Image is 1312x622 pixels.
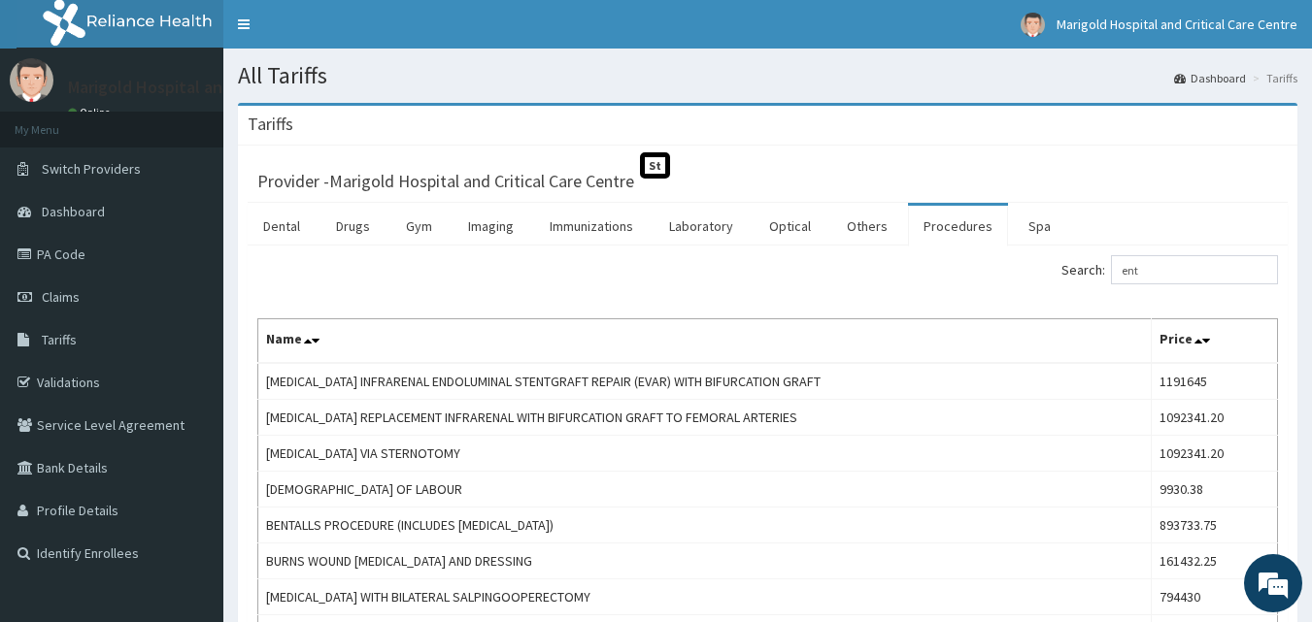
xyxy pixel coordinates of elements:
a: Immunizations [534,206,649,246]
a: Drugs [320,206,386,246]
td: [MEDICAL_DATA] REPLACEMENT INFRARENAL WITH BIFURCATION GRAFT TO FEMORAL ARTERIES [258,400,1152,436]
a: Procedures [908,206,1008,246]
a: Others [831,206,903,246]
a: Spa [1013,206,1066,246]
td: [MEDICAL_DATA] INFRARENAL ENDOLUMINAL STENTGRAFT REPAIR (EVAR) WITH BIFURCATION GRAFT [258,363,1152,400]
td: 1092341.20 [1152,400,1278,436]
a: Imaging [453,206,529,246]
span: Switch Providers [42,160,141,178]
td: 9930.38 [1152,472,1278,507]
td: 893733.75 [1152,507,1278,543]
h1: All Tariffs [238,63,1297,88]
td: [MEDICAL_DATA] WITH BILATERAL SALPINGOOPERECTOMY [258,579,1152,615]
th: Price [1152,319,1278,364]
label: Search: [1061,255,1278,284]
td: 1191645 [1152,363,1278,400]
span: St [640,152,670,179]
a: Optical [754,206,826,246]
a: Online [68,106,115,119]
td: 1092341.20 [1152,436,1278,472]
img: User Image [1021,13,1045,37]
td: BENTALLS PROCEDURE (INCLUDES [MEDICAL_DATA]) [258,507,1152,543]
a: Laboratory [654,206,749,246]
td: [MEDICAL_DATA] VIA STERNOTOMY [258,436,1152,472]
a: Dental [248,206,316,246]
span: Marigold Hospital and Critical Care Centre [1057,16,1297,33]
h3: Tariffs [248,115,293,133]
span: Claims [42,288,80,306]
th: Name [258,319,1152,364]
a: Gym [390,206,448,246]
li: Tariffs [1248,70,1297,86]
p: Marigold Hospital and Critical Care Centre [68,79,384,96]
td: BURNS WOUND [MEDICAL_DATA] AND DRESSING [258,543,1152,579]
img: User Image [10,58,53,102]
span: Tariffs [42,331,77,348]
input: Search: [1111,255,1278,284]
span: Dashboard [42,203,105,220]
td: 161432.25 [1152,543,1278,579]
td: [DEMOGRAPHIC_DATA] OF LABOUR [258,472,1152,507]
h3: Provider - Marigold Hospital and Critical Care Centre [257,173,634,190]
a: Dashboard [1174,70,1246,86]
td: 794430 [1152,579,1278,615]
